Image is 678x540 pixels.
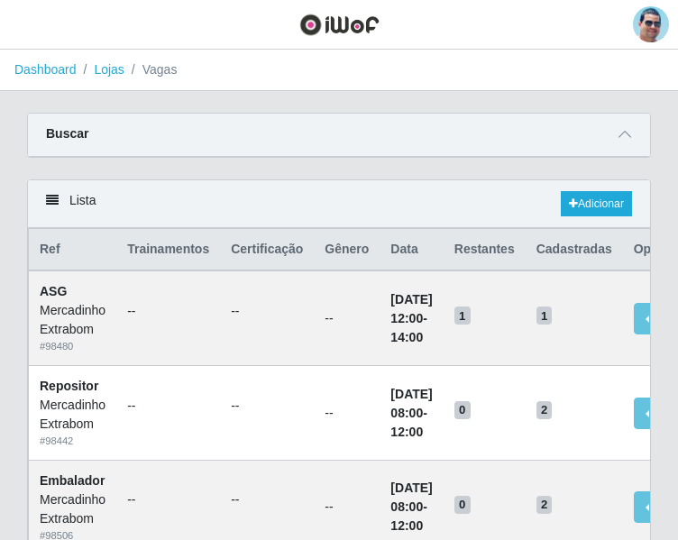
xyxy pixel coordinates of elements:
[29,229,117,271] th: Ref
[124,60,178,79] li: Vagas
[390,330,423,344] time: 14:00
[40,379,98,393] strong: Repositor
[94,62,124,77] a: Lojas
[40,284,67,298] strong: ASG
[127,397,209,416] ul: --
[380,229,443,271] th: Data
[390,518,423,533] time: 12:00
[220,229,314,271] th: Certificação
[299,14,380,36] img: CoreUI Logo
[40,339,105,354] div: # 98480
[390,292,432,344] strong: -
[454,496,471,514] span: 0
[390,425,423,439] time: 12:00
[390,387,432,439] strong: -
[536,401,553,419] span: 2
[231,397,303,416] ul: --
[314,270,380,365] td: --
[40,301,105,339] div: Mercadinho Extrabom
[127,302,209,321] ul: --
[127,490,209,509] ul: --
[390,292,432,325] time: [DATE] 12:00
[40,490,105,528] div: Mercadinho Extrabom
[231,490,303,509] ul: --
[28,180,650,228] div: Lista
[390,481,432,533] strong: -
[46,126,88,141] strong: Buscar
[526,229,623,271] th: Cadastradas
[40,473,105,488] strong: Embalador
[454,307,471,325] span: 1
[444,229,526,271] th: Restantes
[454,401,471,419] span: 0
[40,396,105,434] div: Mercadinho Extrabom
[314,366,380,461] td: --
[116,229,220,271] th: Trainamentos
[390,387,432,420] time: [DATE] 08:00
[14,62,77,77] a: Dashboard
[390,481,432,514] time: [DATE] 08:00
[40,434,105,449] div: # 98442
[536,496,553,514] span: 2
[314,229,380,271] th: Gênero
[536,307,553,325] span: 1
[561,191,632,216] a: Adicionar
[231,302,303,321] ul: --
